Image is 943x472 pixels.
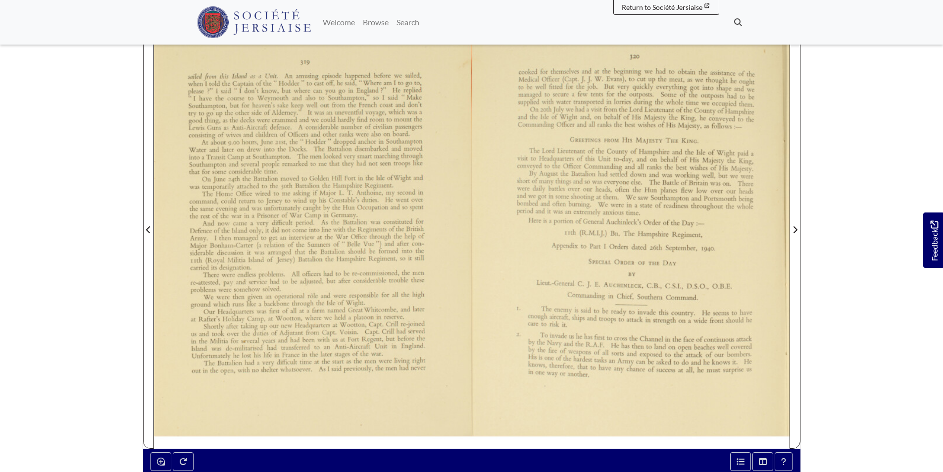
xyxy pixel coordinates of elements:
[197,4,311,41] a: Société Jersiaise logo
[775,452,793,471] button: Help
[359,12,393,32] a: Browse
[730,452,751,471] button: Open metadata window
[393,12,423,32] a: Search
[752,452,773,471] button: Thumbnails
[928,220,940,261] span: Feedback
[923,212,943,268] a: Would you like to provide feedback?
[197,6,311,38] img: Société Jersiaise
[150,452,171,471] button: Enable or disable loupe tool (Alt+L)
[173,452,194,471] button: Rotate the book
[622,3,702,11] span: Return to Société Jersiaise
[319,12,359,32] a: Welcome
